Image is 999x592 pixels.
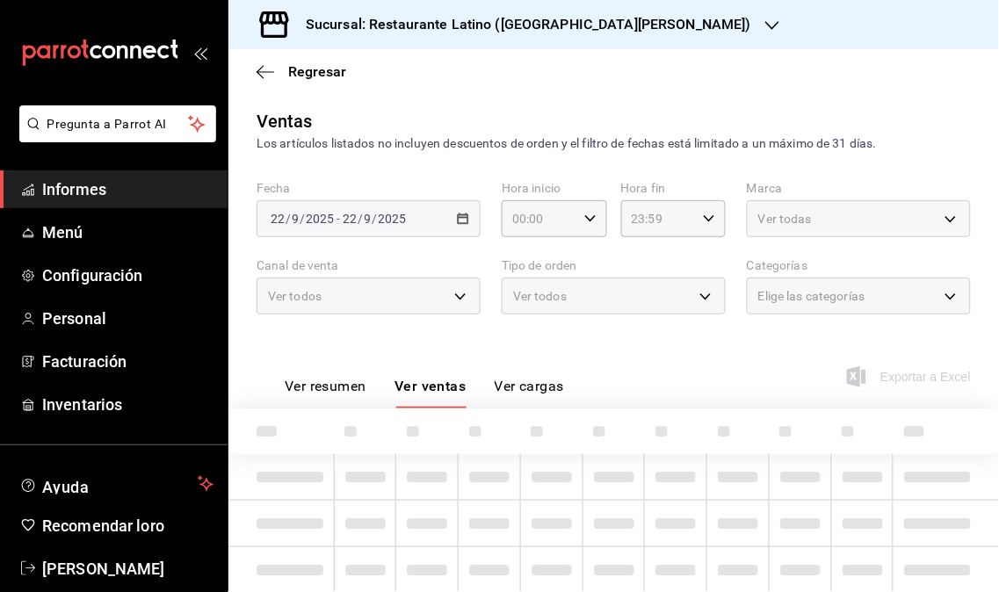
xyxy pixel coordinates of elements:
[300,212,305,226] font: /
[193,46,207,60] button: abrir_cajón_menú
[288,63,346,80] font: Regresar
[42,478,90,496] font: Ayuda
[747,259,807,273] font: Categorías
[257,259,339,273] font: Canal de venta
[270,212,286,226] input: --
[378,212,408,226] input: ----
[758,212,812,226] font: Ver todas
[395,379,467,395] font: Ver ventas
[495,379,565,395] font: Ver cargas
[42,266,143,285] font: Configuración
[621,182,666,196] font: Hora fin
[502,259,577,273] font: Tipo de orden
[513,289,567,303] font: Ver todos
[285,378,564,408] div: pestañas de navegación
[257,182,291,196] font: Fecha
[257,63,346,80] button: Regresar
[305,212,335,226] input: ----
[502,182,561,196] font: Hora inicio
[758,289,865,303] font: Elige las categorías
[42,352,127,371] font: Facturación
[42,516,164,535] font: Recomendar loro
[337,212,340,226] font: -
[342,212,358,226] input: --
[257,136,877,150] font: Los artículos listados no incluyen descuentos de orden y el filtro de fechas está limitado a un m...
[373,212,378,226] font: /
[12,127,216,146] a: Pregunta a Parrot AI
[19,105,216,142] button: Pregunta a Parrot AI
[306,16,751,32] font: Sucursal: Restaurante Latino ([GEOGRAPHIC_DATA][PERSON_NAME])
[747,182,783,196] font: Marca
[257,111,313,132] font: Ventas
[268,289,322,303] font: Ver todos
[364,212,373,226] input: --
[285,379,366,395] font: Ver resumen
[42,309,106,328] font: Personal
[42,395,122,414] font: Inventarios
[358,212,363,226] font: /
[42,560,165,578] font: [PERSON_NAME]
[42,180,106,199] font: Informes
[291,212,300,226] input: --
[42,223,83,242] font: Menú
[286,212,291,226] font: /
[47,117,167,131] font: Pregunta a Parrot AI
